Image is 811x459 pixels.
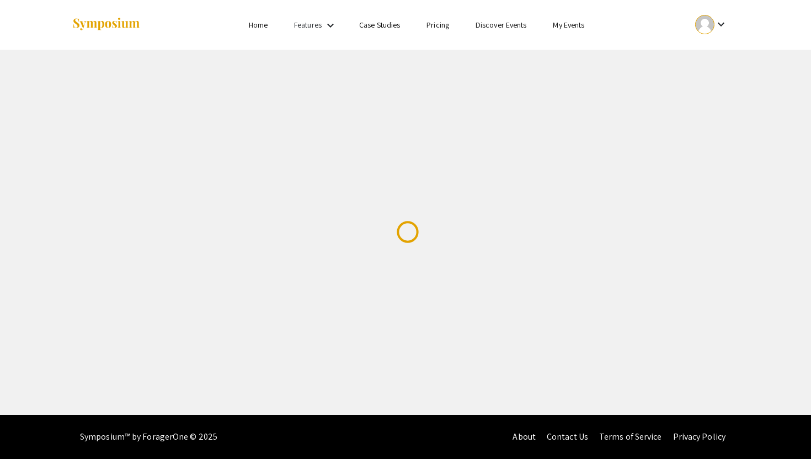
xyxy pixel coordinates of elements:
a: Case Studies [359,20,400,30]
a: My Events [553,20,584,30]
a: Features [294,20,322,30]
button: Expand account dropdown [684,12,739,37]
mat-icon: Expand account dropdown [714,18,728,31]
a: Discover Events [476,20,527,30]
div: Symposium™ by ForagerOne © 2025 [80,415,217,459]
a: Pricing [426,20,449,30]
a: Contact Us [547,431,588,442]
mat-icon: Expand Features list [324,19,337,32]
iframe: Chat [8,409,47,451]
a: About [513,431,536,442]
a: Home [249,20,268,30]
a: Terms of Service [599,431,662,442]
a: Privacy Policy [673,431,725,442]
img: Symposium by ForagerOne [72,17,141,32]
